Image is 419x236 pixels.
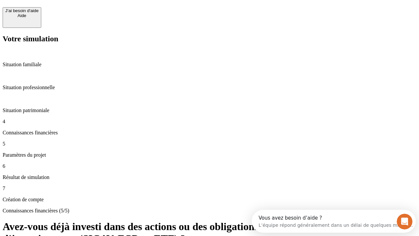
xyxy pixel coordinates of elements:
div: Vous avez besoin d’aide ? [7,6,161,11]
p: 6 [3,163,416,169]
p: Création de compte [3,197,416,203]
p: 7 [3,186,416,191]
p: 5 [3,141,416,147]
iframe: Intercom live chat discovery launcher [252,210,416,233]
p: Situation familiale [3,62,416,68]
h2: Votre simulation [3,34,416,43]
p: Situation professionnelle [3,85,416,90]
div: Aide [5,13,39,18]
button: J’ai besoin d'aideAide [3,7,41,28]
div: Ouvrir le Messenger Intercom [3,3,180,21]
p: Paramètres du projet [3,152,416,158]
p: Situation patrimoniale [3,108,416,113]
p: Connaissances financières [3,130,416,136]
iframe: Intercom live chat [397,214,412,229]
p: Connaissances financières (5/5) [3,208,416,214]
div: L’équipe répond généralement dans un délai de quelques minutes. [7,11,161,18]
p: Résultat de simulation [3,174,416,180]
p: 4 [3,119,416,125]
div: J’ai besoin d'aide [5,8,39,13]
